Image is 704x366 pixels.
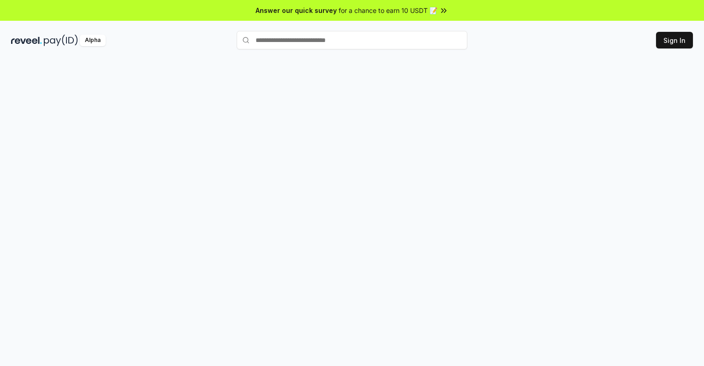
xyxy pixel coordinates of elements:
[256,6,337,15] span: Answer our quick survey
[44,35,78,46] img: pay_id
[339,6,437,15] span: for a chance to earn 10 USDT 📝
[656,32,693,48] button: Sign In
[80,35,106,46] div: Alpha
[11,35,42,46] img: reveel_dark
